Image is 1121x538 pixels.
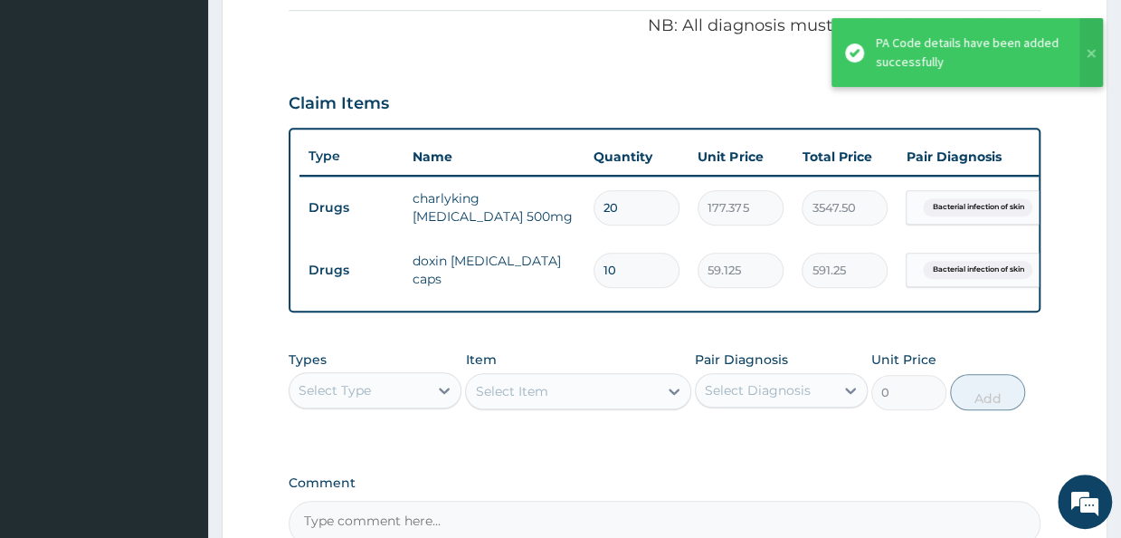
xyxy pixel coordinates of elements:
[465,351,496,369] label: Item
[94,101,304,125] div: Chat with us now
[871,351,936,369] label: Unit Price
[289,14,1040,38] p: NB: All diagnosis must be linked to a claim item
[923,198,1032,216] span: Bacterial infection of skin
[923,261,1032,279] span: Bacterial infection of skin
[289,94,389,114] h3: Claim Items
[299,191,404,225] td: Drugs
[695,351,788,369] label: Pair Diagnosis
[33,91,73,136] img: d_794563401_company_1708531726252_794563401
[793,139,897,175] th: Total Price
[689,139,793,175] th: Unit Price
[584,139,689,175] th: Quantity
[289,352,327,368] label: Types
[876,34,1062,72] div: PA Code details have been added successfully
[297,9,340,53] div: Minimize live chat window
[299,254,404,287] td: Drugs
[299,381,371,399] div: Select Type
[705,381,811,399] div: Select Diagnosis
[289,476,1040,491] label: Comment
[897,139,1096,175] th: Pair Diagnosis
[404,139,584,175] th: Name
[404,180,584,235] td: charlyking [MEDICAL_DATA] 500mg
[299,139,404,173] th: Type
[950,374,1025,410] button: Add
[404,243,584,297] td: doxin [MEDICAL_DATA] caps
[9,351,345,415] textarea: Type your message and hit 'Enter'
[105,157,250,340] span: We're online!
